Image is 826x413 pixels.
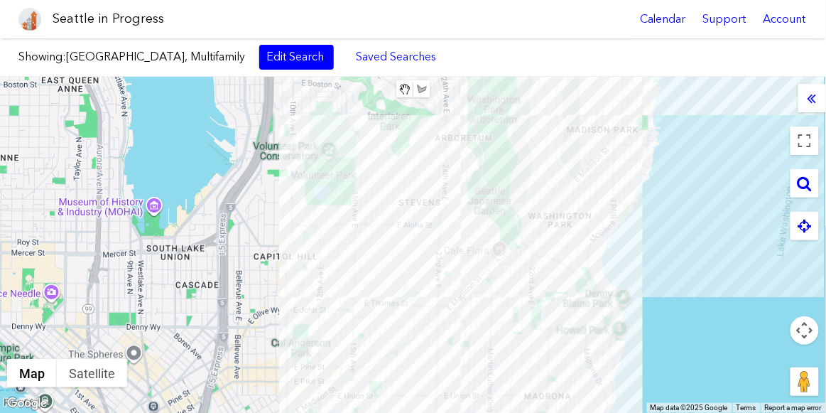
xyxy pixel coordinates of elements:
button: Stop drawing [396,80,413,97]
button: Map camera controls [790,316,819,345]
span: [GEOGRAPHIC_DATA], Multifamily [66,50,245,63]
button: Draw a shape [413,80,430,97]
button: Drag Pegman onto the map to open Street View [790,368,819,396]
button: Show street map [7,359,57,387]
a: Edit Search [259,45,334,69]
span: Map data ©2025 Google [651,404,728,412]
a: Terms [737,404,756,412]
button: Toggle fullscreen view [790,127,819,155]
a: Report a map error [765,404,822,412]
a: Open this area in Google Maps (opens a new window) [4,395,50,413]
button: Show satellite imagery [57,359,127,387]
a: Saved Searches [348,45,444,69]
img: Google [4,395,50,413]
h1: Seattle in Progress [53,10,164,28]
img: favicon-96x96.png [18,8,41,31]
label: Showing: [18,49,245,65]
